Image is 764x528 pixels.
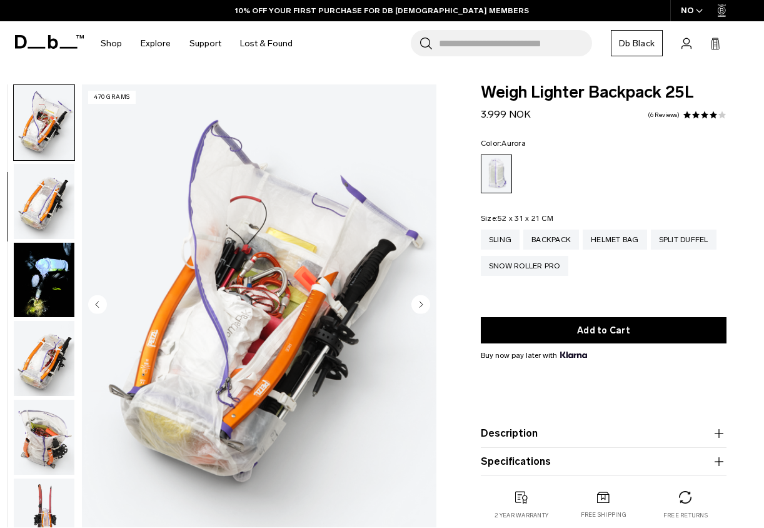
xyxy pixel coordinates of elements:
button: Previous slide [88,295,107,317]
span: Weigh Lighter Backpack 25L [481,84,726,101]
a: 6 reviews [648,112,680,118]
p: Free returns [663,511,708,520]
a: Explore [141,21,171,66]
a: Support [189,21,221,66]
a: Split Duffel [651,230,716,250]
button: Weigh_Lighter_Backpack_25L_4.png [13,84,75,161]
img: Weigh_Lighter_Backpack_25L_6.png [14,321,74,396]
img: Weigh Lighter Backpack 25L Aurora [14,243,74,318]
a: Sling [481,230,520,250]
p: 2 year warranty [495,511,548,520]
legend: Size: [481,215,553,222]
button: Weigh_Lighter_Backpack_25L_7.png [13,399,75,475]
a: Helmet Bag [583,230,647,250]
img: Weigh_Lighter_Backpack_25L_4.png [82,84,436,527]
button: Next slide [411,295,430,317]
a: Snow Roller Pro [481,256,568,276]
button: Add to Cart [481,317,726,343]
span: Aurora [501,139,526,148]
a: Backpack [523,230,579,250]
button: Weigh_Lighter_Backpack_25L_5.png [13,163,75,240]
img: {"height" => 20, "alt" => "Klarna"} [560,352,587,358]
span: Buy now pay later with [481,350,587,361]
a: Db Black [611,30,663,56]
span: 52 x 31 x 21 CM [498,214,553,223]
button: Weigh_Lighter_Backpack_25L_6.png [13,320,75,397]
button: Weigh Lighter Backpack 25L Aurora [13,242,75,318]
p: 470 grams [88,91,136,104]
img: Weigh_Lighter_Backpack_25L_5.png [14,164,74,239]
nav: Main Navigation [91,21,302,66]
p: Free shipping [581,510,626,519]
span: 3.999 NOK [481,108,531,120]
button: Specifications [481,454,726,469]
a: 10% OFF YOUR FIRST PURCHASE FOR DB [DEMOGRAPHIC_DATA] MEMBERS [235,5,529,16]
img: Weigh_Lighter_Backpack_25L_7.png [14,400,74,475]
a: Shop [101,21,122,66]
a: Lost & Found [240,21,293,66]
img: Weigh_Lighter_Backpack_25L_4.png [14,85,74,160]
legend: Color: [481,140,526,147]
li: 5 / 18 [82,84,436,527]
button: Description [481,426,726,441]
a: Aurora [481,155,512,193]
